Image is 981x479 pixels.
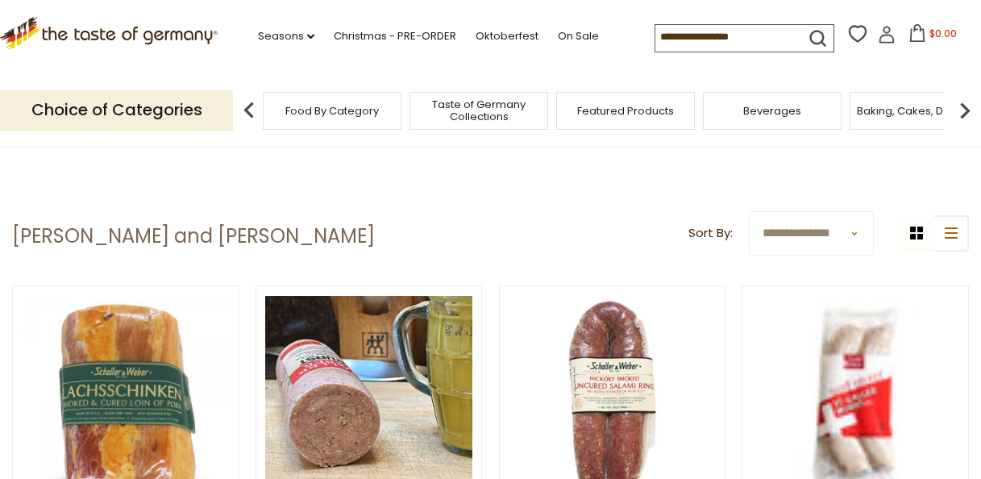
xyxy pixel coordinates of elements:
[899,24,967,48] button: $0.00
[233,94,265,127] img: previous arrow
[577,105,674,117] a: Featured Products
[743,105,801,117] a: Beverages
[258,27,314,45] a: Seasons
[285,105,379,117] a: Food By Category
[334,27,456,45] a: Christmas - PRE-ORDER
[929,27,957,40] span: $0.00
[414,98,543,123] a: Taste of Germany Collections
[949,94,981,127] img: next arrow
[558,27,599,45] a: On Sale
[476,27,538,45] a: Oktoberfest
[688,223,733,244] label: Sort By:
[12,224,375,248] h1: [PERSON_NAME] and [PERSON_NAME]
